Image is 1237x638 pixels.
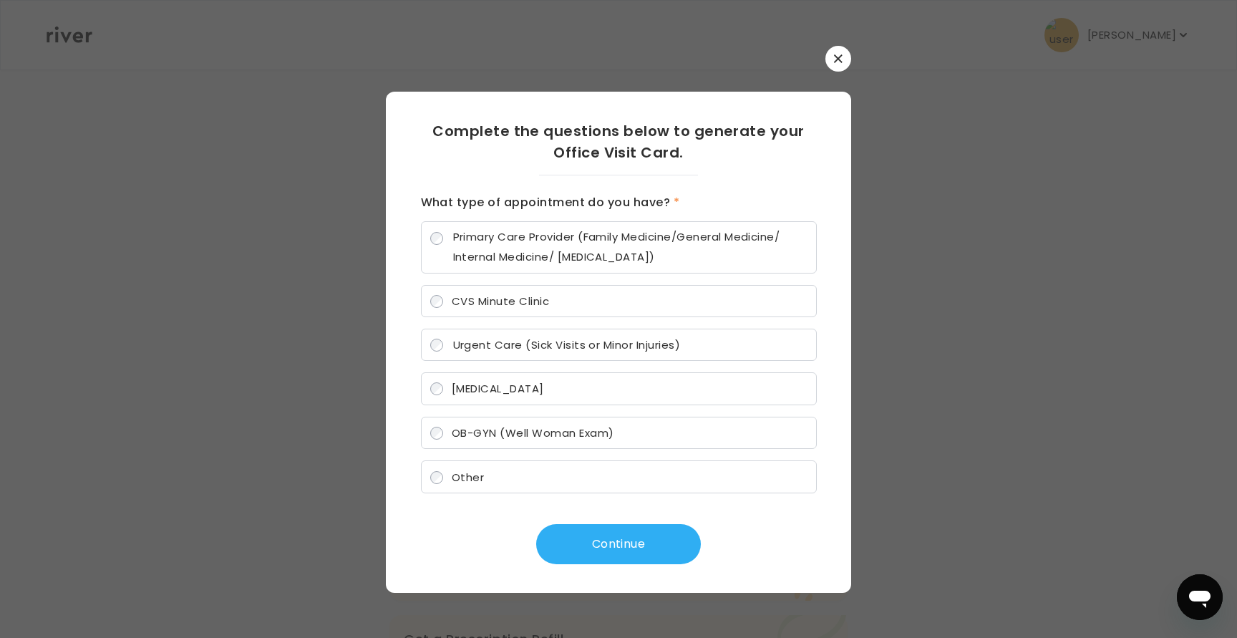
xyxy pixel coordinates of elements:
button: Continue [536,524,701,564]
iframe: Button to launch messaging window [1177,574,1223,620]
input: Urgent Care (Sick Visits or Minor Injuries) [430,339,443,352]
input: Primary Care Provider (Family Medicine/General Medicine/ Internal Medicine/ [MEDICAL_DATA]) [430,232,443,245]
span: Urgent Care (Sick Visits or Minor Injuries) [453,335,681,355]
input: [MEDICAL_DATA] [430,382,443,395]
span: CVS Minute Clinic [452,294,549,309]
input: Other [430,471,443,484]
span: Other [452,470,484,485]
h3: What type of appointment do you have? [421,193,817,213]
span: [MEDICAL_DATA] [452,381,544,396]
span: Primary Care Provider (Family Medicine/General Medicine/ Internal Medicine/ [MEDICAL_DATA]) [453,227,807,267]
input: OB-GYN (Well Woman Exam) [430,427,443,440]
span: OB-GYN (Well Woman Exam) [452,425,614,440]
input: CVS Minute Clinic [430,295,443,308]
h2: Complete the questions below to generate your Office Visit Card. [421,120,817,163]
